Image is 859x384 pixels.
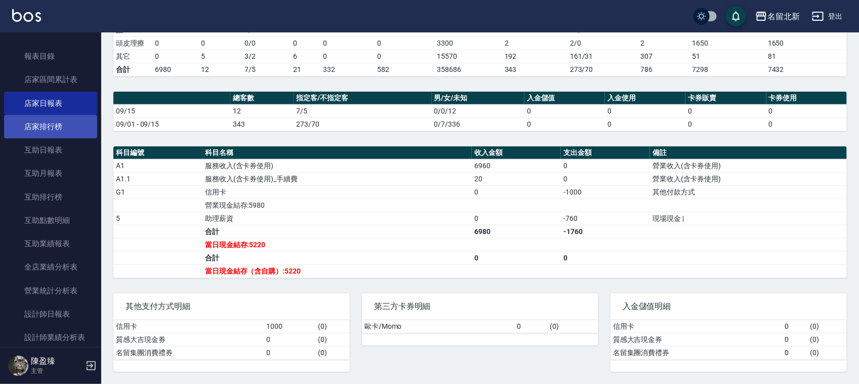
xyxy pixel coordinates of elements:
td: 2 [502,36,567,50]
td: 合計 [202,251,472,264]
th: 總客數 [230,92,294,105]
table: a dense table [113,92,847,131]
th: 科目編號 [113,146,202,160]
td: 0 [472,185,561,199]
td: 12 [198,63,242,76]
td: 服務收入(含卡券使用)_手續費 [202,172,472,185]
td: 信用卡 [113,320,264,333]
td: 0/0/12 [432,104,524,118]
a: 店家日報表 [4,92,97,115]
td: 0 [291,36,321,50]
th: 入金使用 [605,92,685,105]
a: 互助排行榜 [4,185,97,209]
th: 男/女/未知 [432,92,524,105]
td: ( 0 ) [548,320,599,333]
td: -760 [561,212,650,225]
td: 161 / 31 [567,50,638,63]
td: 0 [782,346,807,359]
a: 店家區間累計表 [4,68,97,91]
td: 0 [685,104,766,118]
a: 店家排行榜 [4,115,97,138]
td: 6960 [472,159,561,172]
td: 0 [605,104,685,118]
td: 質感大吉現金券 [113,333,264,346]
td: 0 [685,118,766,131]
td: 582 [375,63,434,76]
td: 服務收入(含卡券使用) [202,159,472,172]
td: 343 [502,63,567,76]
td: 0 [782,333,807,346]
td: 7298 [689,63,765,76]
td: 1650 [765,36,847,50]
td: 0 [561,251,650,264]
td: 0 [375,50,434,63]
td: 現場現金 | [650,212,847,225]
td: ( 0 ) [315,320,350,333]
td: 其它 [113,50,152,63]
td: 09/15 [113,104,230,118]
span: 入金儲值明細 [623,301,835,312]
td: 0 [152,50,198,63]
button: save [726,6,746,26]
td: ( 0 ) [807,333,847,346]
td: 15570 [434,50,502,63]
table: a dense table [362,320,598,333]
th: 備註 [650,146,847,160]
td: ( 0 ) [807,346,847,359]
td: -1000 [561,185,650,199]
td: 343 [230,118,294,131]
button: 登出 [808,7,847,26]
td: -1760 [561,225,650,238]
td: 營業收入(含卡券使用) [650,159,847,172]
td: 合計 [113,63,152,76]
td: 0 [321,36,375,50]
td: 192 [502,50,567,63]
td: 7432 [765,63,847,76]
td: 21 [291,63,321,76]
td: 營業現金結存:5980 [202,199,472,212]
td: 0 [198,36,242,50]
td: 0 [766,104,847,118]
td: 358686 [434,63,502,76]
td: 其他付款方式 [650,185,847,199]
a: 設計師業績分析表 [4,326,97,349]
a: 互助月報表 [4,162,97,185]
th: 指定客/不指定客 [294,92,432,105]
td: 名留集團消費禮券 [610,346,782,359]
td: 5 [113,212,202,225]
td: 20 [472,172,561,185]
div: 名留北新 [767,10,800,23]
td: 0 [515,320,548,333]
td: 0 [321,50,375,63]
td: 1000 [264,320,315,333]
td: 名留集團消費禮券 [113,346,264,359]
td: ( 0 ) [807,320,847,333]
td: 信用卡 [202,185,472,199]
th: 科目名稱 [202,146,472,160]
td: A1 [113,159,202,172]
td: 0/7/336 [432,118,524,131]
td: 歐卡/Momo [362,320,515,333]
td: 0 [375,36,434,50]
td: 0 / 0 [242,36,291,50]
h5: 陳盈臻 [31,356,83,366]
td: 6980 [472,225,561,238]
a: 互助日報表 [4,138,97,162]
td: 0 [524,118,605,131]
table: a dense table [113,320,350,360]
a: 全店業績分析表 [4,255,97,279]
td: 助理薪資 [202,212,472,225]
td: 合計 [202,225,472,238]
td: 頭皮理療 [113,36,152,50]
th: 支出金額 [561,146,650,160]
td: 0 [766,118,847,131]
table: a dense table [610,320,847,360]
a: 互助業績報表 [4,232,97,255]
td: 81 [765,50,847,63]
td: 0 [264,346,315,359]
th: 收入金額 [472,146,561,160]
td: 0 [152,36,198,50]
td: 7/5 [294,104,432,118]
td: 營業收入(含卡券使用) [650,172,847,185]
p: 主管 [31,366,83,375]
